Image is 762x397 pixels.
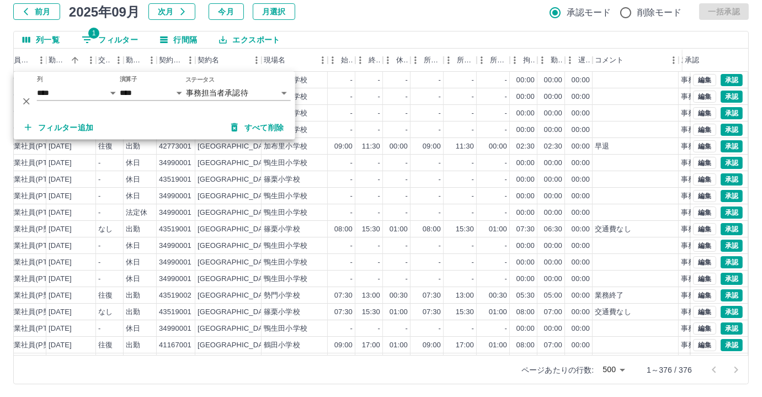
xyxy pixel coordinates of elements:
button: 編集 [693,289,716,301]
button: すべて削除 [222,118,293,137]
div: - [505,174,507,185]
button: フィルター表示 [73,31,147,48]
div: 鴨生田小学校 [264,208,307,218]
div: 00:00 [516,75,535,86]
button: メニュー [143,52,160,68]
button: メニュー [352,52,369,68]
button: 承認 [721,306,743,318]
div: [DATE] [49,208,72,218]
button: メニュー [665,52,682,68]
div: [DATE] [49,174,72,185]
div: 休憩 [383,49,411,72]
div: 出勤 [126,141,140,152]
div: 営業社員(PT契約) [7,274,65,284]
button: メニュー [440,52,457,68]
div: 00:00 [544,92,562,102]
div: 営業社員(PT契約) [7,141,65,152]
div: - [439,274,441,284]
div: 早退 [595,141,609,152]
div: 00:00 [544,257,562,268]
div: 00:00 [572,141,590,152]
div: - [472,191,474,202]
div: 500 [598,362,629,378]
div: 00:00 [572,92,590,102]
button: 承認 [721,190,743,202]
div: - [98,274,100,284]
div: [GEOGRAPHIC_DATA] [198,174,274,185]
div: 拘束 [510,49,537,72]
div: 08:00 [423,224,441,235]
div: - [406,257,408,268]
button: メニュー [324,52,341,68]
div: - [350,257,353,268]
div: [DATE] [49,274,72,284]
div: 終業 [355,49,383,72]
div: 勤務 [551,49,563,72]
button: 編集 [693,74,716,86]
div: 所定終業 [457,49,475,72]
div: - [472,241,474,251]
button: 承認 [721,74,743,86]
div: 00:00 [516,108,535,119]
button: 編集 [693,173,716,186]
div: 出勤 [126,224,140,235]
div: 00:00 [572,208,590,218]
div: 所定休憩 [490,49,508,72]
div: 08:00 [334,224,353,235]
div: - [472,174,474,185]
button: 承認 [721,91,743,103]
button: 次月 [148,3,195,20]
div: 43519001 [159,174,191,185]
div: 01:00 [489,224,507,235]
div: 鴨生田小学校 [264,241,307,251]
div: 契約名 [195,49,262,72]
div: コメント [595,49,624,72]
div: 00:00 [544,174,562,185]
div: [GEOGRAPHIC_DATA] [198,241,274,251]
div: 休日 [126,257,140,268]
div: - [350,158,353,168]
div: 始業 [341,49,353,72]
label: 演算子 [120,75,137,83]
div: 00:00 [544,125,562,135]
div: - [505,158,507,168]
div: - [98,174,100,185]
div: [GEOGRAPHIC_DATA] [198,191,274,202]
label: 列 [37,75,43,83]
div: 鴨生田小学校 [264,158,307,168]
div: - [350,208,353,218]
div: - [378,108,380,119]
div: - [439,191,441,202]
div: - [406,158,408,168]
div: - [98,191,100,202]
div: 勤務区分 [126,49,143,72]
div: 00:00 [544,208,562,218]
span: 承認モード [567,6,611,19]
div: - [406,174,408,185]
div: - [439,241,441,251]
button: 編集 [693,207,716,219]
button: 承認 [721,339,743,351]
button: メニュー [110,52,127,68]
div: 拘束 [523,49,535,72]
div: 00:00 [572,241,590,251]
div: - [472,208,474,218]
div: - [98,241,100,251]
div: 往復 [98,141,113,152]
div: 事務担当者承認待 [681,108,739,119]
div: 終業 [369,49,381,72]
div: 所定休憩 [477,49,510,72]
div: [DATE] [49,158,72,168]
div: 43519001 [159,224,191,235]
div: 所定終業 [444,49,477,72]
div: [DATE] [49,257,72,268]
button: 承認 [721,140,743,152]
div: - [472,108,474,119]
div: 00:00 [572,224,590,235]
div: 00:00 [516,208,535,218]
div: - [406,241,408,251]
div: 所定開始 [424,49,441,72]
div: 休日 [126,191,140,202]
div: 鴨生田小学校 [264,257,307,268]
div: 11:30 [362,141,380,152]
